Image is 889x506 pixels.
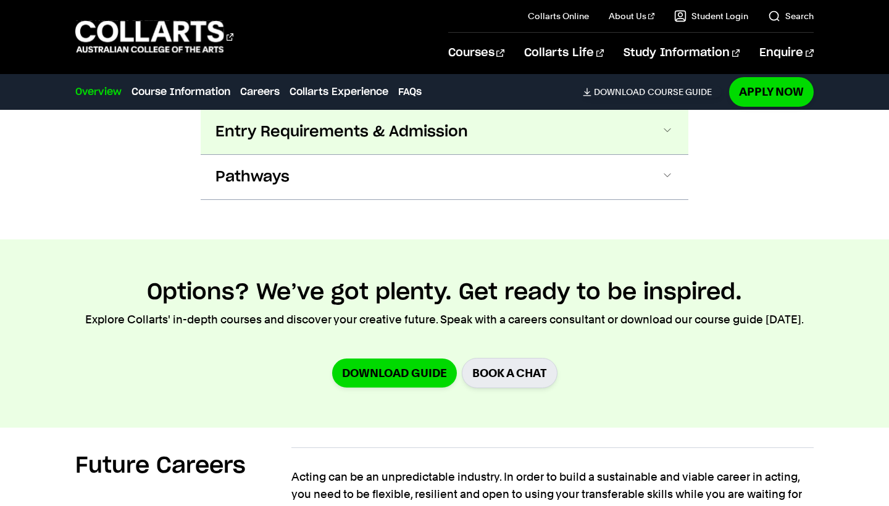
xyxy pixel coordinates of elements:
[290,85,388,99] a: Collarts Experience
[624,33,740,73] a: Study Information
[609,10,654,22] a: About Us
[729,77,814,106] a: Apply Now
[674,10,748,22] a: Student Login
[147,279,742,306] h2: Options? We’ve got plenty. Get ready to be inspired.
[448,33,504,73] a: Courses
[215,167,290,187] span: Pathways
[398,85,422,99] a: FAQs
[759,33,813,73] a: Enquire
[524,33,604,73] a: Collarts Life
[75,452,246,479] h2: Future Careers
[85,311,804,328] p: Explore Collarts' in-depth courses and discover your creative future. Speak with a careers consul...
[462,358,557,388] a: BOOK A CHAT
[75,19,233,54] div: Go to homepage
[583,86,722,97] a: DownloadCourse Guide
[768,10,814,22] a: Search
[201,155,688,199] button: Pathways
[332,359,457,388] a: Download Guide
[131,85,230,99] a: Course Information
[528,10,589,22] a: Collarts Online
[75,85,122,99] a: Overview
[201,110,688,154] button: Entry Requirements & Admission
[240,85,280,99] a: Careers
[215,122,468,142] span: Entry Requirements & Admission
[594,86,645,97] span: Download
